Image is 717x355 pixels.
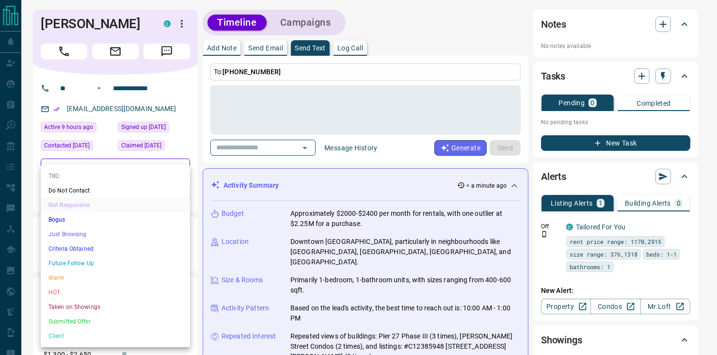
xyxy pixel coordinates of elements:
li: HOT [41,285,190,300]
li: Do Not Contact [41,183,190,198]
li: Criteria Obtained [41,242,190,256]
li: Submitted Offer [41,314,190,329]
li: Client [41,329,190,343]
li: Bogus [41,212,190,227]
li: Just Browsing [41,227,190,242]
li: Future Follow Up [41,256,190,271]
li: TBD [41,169,190,183]
li: Warm [41,271,190,285]
li: Taken on Showings [41,300,190,314]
